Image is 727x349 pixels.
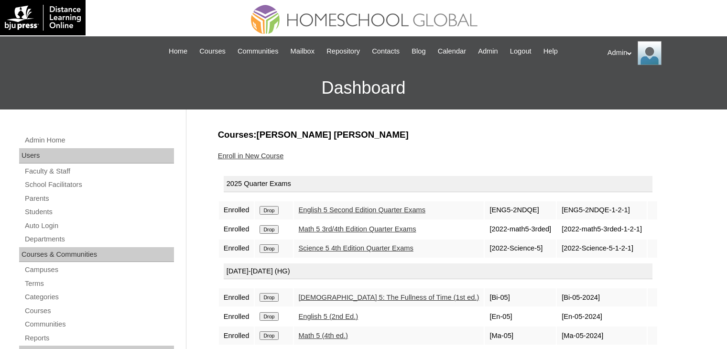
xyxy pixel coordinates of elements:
span: Contacts [372,46,400,57]
img: logo-white.png [5,5,81,31]
td: [ENG5-2NDQE-1-2-1] [557,201,647,219]
td: [Bi-05-2024] [557,288,647,306]
a: Logout [505,46,536,57]
a: Courses [24,305,174,317]
a: Faculty & Staff [24,165,174,177]
td: [2022-math5-3rded-1-2-1] [557,220,647,239]
h3: Courses:[PERSON_NAME] [PERSON_NAME] [218,129,691,141]
td: Enrolled [219,307,254,326]
td: Enrolled [219,288,254,306]
a: School Facilitators [24,179,174,191]
img: Admin Homeschool Global [638,41,662,65]
td: [2022-Science-5-1-2-1] [557,240,647,258]
a: Blog [407,46,430,57]
a: Help [539,46,563,57]
a: Calendar [433,46,471,57]
input: Drop [260,331,278,340]
td: Enrolled [219,240,254,258]
input: Drop [260,206,278,215]
a: Enroll in New Course [218,152,284,160]
td: Enrolled [219,327,254,345]
div: Users [19,148,174,164]
a: [DEMOGRAPHIC_DATA] 5: The Fullness of Time (1st ed.) [299,294,479,301]
div: Admin [608,41,717,65]
a: Campuses [24,264,174,276]
a: Admin [473,46,503,57]
span: Admin [478,46,498,57]
td: [2022-Science-5] [485,240,556,258]
span: Logout [510,46,532,57]
a: Repository [322,46,365,57]
input: Drop [260,312,278,321]
span: Repository [326,46,360,57]
span: Help [543,46,558,57]
span: Mailbox [291,46,315,57]
a: Terms [24,278,174,290]
a: Math 5 (4th ed.) [299,332,348,339]
span: Communities [238,46,279,57]
a: English 5 Second Edition Quarter Exams [299,206,426,214]
td: [Bi-05] [485,288,556,306]
span: Courses [199,46,226,57]
a: Admin Home [24,134,174,146]
td: Enrolled [219,220,254,239]
a: Departments [24,233,174,245]
td: [ENG5-2NDQE] [485,201,556,219]
a: English 5 (2nd Ed.) [299,313,358,320]
a: Categories [24,291,174,303]
a: Auto Login [24,220,174,232]
input: Drop [260,225,278,234]
input: Drop [260,293,278,302]
td: [Ma-05-2024] [557,327,647,345]
a: Communities [233,46,283,57]
a: Mailbox [286,46,320,57]
div: [DATE]-[DATE] (HG) [224,263,652,280]
a: Communities [24,318,174,330]
div: 2025 Quarter Exams [224,176,652,192]
a: Reports [24,332,174,344]
a: Courses [195,46,230,57]
td: [En-05] [485,307,556,326]
td: Enrolled [219,201,254,219]
span: Home [169,46,187,57]
td: [En-05-2024] [557,307,647,326]
a: Contacts [367,46,404,57]
input: Drop [260,244,278,253]
a: Parents [24,193,174,205]
a: Science 5 4th Edition Quarter Exams [299,244,413,252]
td: [Ma-05] [485,327,556,345]
div: Courses & Communities [19,247,174,262]
a: Students [24,206,174,218]
span: Calendar [438,46,466,57]
a: Math 5 3rd/4th Edition Quarter Exams [299,225,416,233]
td: [2022-math5-3rded] [485,220,556,239]
span: Blog [412,46,425,57]
h3: Dashboard [5,66,722,109]
a: Home [164,46,192,57]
